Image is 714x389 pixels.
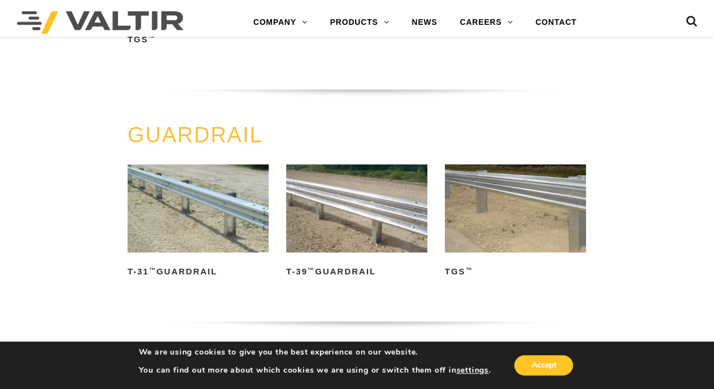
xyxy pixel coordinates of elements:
button: Accept [514,355,573,375]
a: CAREERS [449,11,524,34]
img: Valtir [17,11,183,34]
sup: ™ [308,266,315,273]
a: PRODUCTS [319,11,401,34]
sup: ™ [466,266,473,273]
a: CONTACT [524,11,588,34]
a: TGS™ [445,164,586,281]
a: NEWS [400,11,448,34]
a: T-39™Guardrail [286,164,427,281]
h2: T-31 Guardrail [128,263,269,281]
h2: T-39 Guardrail [286,263,427,281]
p: You can find out more about which cookies we are using or switch them off in . [139,365,491,375]
a: T-31™Guardrail [128,164,269,281]
h2: TGS [445,263,586,281]
a: GUARDRAIL [128,123,263,147]
p: We are using cookies to give you the best experience on our website. [139,347,491,357]
sup: ™ [149,266,156,273]
h2: TGS [128,30,269,49]
sup: ™ [148,34,156,41]
button: settings [456,365,488,375]
a: COMPANY [242,11,319,34]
